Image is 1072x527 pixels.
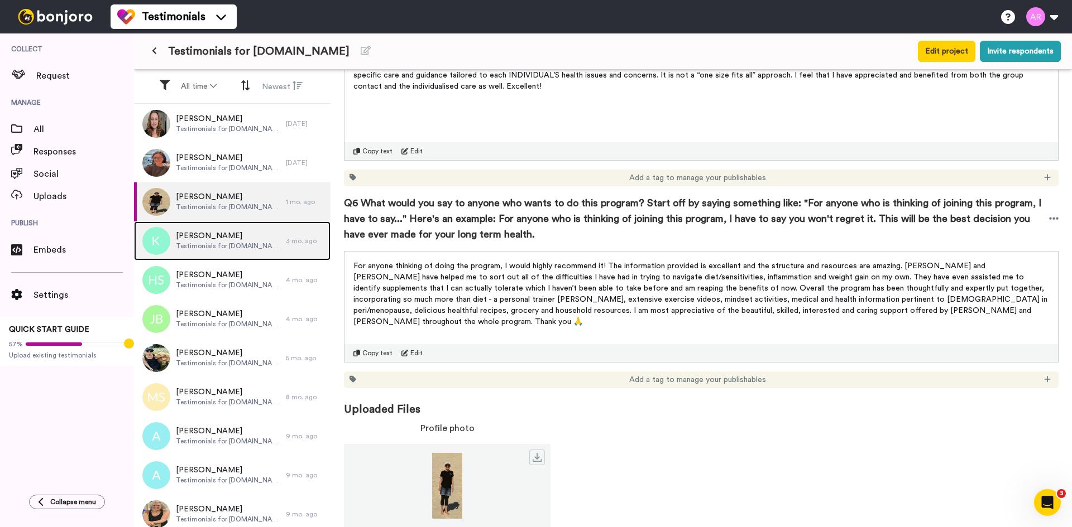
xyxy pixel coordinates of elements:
div: Tooltip anchor [124,339,134,349]
span: Uploaded Files [344,388,1059,417]
span: 3 [1057,489,1066,498]
span: Testimonials for [DOMAIN_NAME] [176,281,280,289]
a: [PERSON_NAME]Testimonials for [DOMAIN_NAME]5 mo. ago [134,339,331,378]
span: QUICK START GUIDE [9,326,89,333]
span: Uploads [33,190,134,203]
img: a.png [142,422,170,450]
span: Testimonials for [DOMAIN_NAME] [176,398,280,407]
span: 57% [9,340,23,349]
span: [PERSON_NAME] [176,230,280,241]
img: hs.png [142,266,170,294]
span: Edit [410,147,423,156]
div: 9 mo. ago [286,471,325,480]
img: jb.png [142,305,170,333]
span: [PERSON_NAME] [176,426,280,437]
a: [PERSON_NAME]Testimonials for [DOMAIN_NAME]4 mo. ago [134,260,331,299]
span: For anyone thinking of doing the program, I would highly recommend it! The information provided i... [353,262,1050,326]
span: Testimonials for [DOMAIN_NAME] [176,124,280,133]
span: Testimonials for [DOMAIN_NAME] [176,241,280,250]
span: Testimonials for [DOMAIN_NAME] [176,202,280,211]
a: [PERSON_NAME]Testimonials for [DOMAIN_NAME][DATE] [134,143,331,182]
span: Copy text [362,147,393,156]
a: [PERSON_NAME]Testimonials for [DOMAIN_NAME]9 mo. ago [134,417,331,456]
span: Testimonials for [DOMAIN_NAME] [176,515,280,524]
span: Add a tag to manage your publishables [629,172,766,183]
div: 9 mo. ago [286,510,325,519]
span: Testimonials for [DOMAIN_NAME] [176,476,280,485]
img: 1e6cd6ab-fcfa-46e2-b370-fd1997e12a81.jpeg [142,149,170,177]
img: e6185e1c-319d-4acc-a8c6-0c9d1c9cd831.jpeg [142,344,170,372]
span: Request [36,69,134,83]
span: [PERSON_NAME] [176,152,280,163]
span: [PERSON_NAME] [176,308,280,320]
span: Edit [410,349,423,357]
span: [PERSON_NAME] [176,113,280,124]
a: [PERSON_NAME]Testimonials for [DOMAIN_NAME]8 mo. ago [134,378,331,417]
div: [DATE] [286,119,325,128]
span: Testimonials for [DOMAIN_NAME] [176,359,280,368]
a: [PERSON_NAME]Testimonials for [DOMAIN_NAME]9 mo. ago [134,456,331,495]
span: Settings [33,288,134,302]
div: [DATE] [286,158,325,167]
button: Edit project [918,41,975,62]
img: bj-logo-header-white.svg [13,9,97,25]
div: 9 mo. ago [286,432,325,441]
a: [PERSON_NAME]Testimonials for [DOMAIN_NAME]4 mo. ago [134,299,331,339]
img: tm-color.svg [117,8,135,26]
span: [PERSON_NAME] [176,191,280,202]
button: All time [174,76,223,96]
span: [PERSON_NAME] [176,504,280,515]
img: k.png [142,227,170,255]
button: Collapse menu [29,495,105,509]
span: [PERSON_NAME] [176,347,280,359]
iframe: Intercom live chat [1034,489,1061,516]
a: [PERSON_NAME]Testimonials for [DOMAIN_NAME][DATE] [134,104,331,143]
img: c70f7cb7-1f8d-402d-b1e3-61f9b96af05c.jpeg [142,188,170,216]
span: [PERSON_NAME] [176,465,280,476]
span: [PERSON_NAME] [176,386,280,398]
span: [PERSON_NAME] [176,269,280,281]
img: c70f7cb7-1f8d-402d-b1e3-61f9b96af05c.jpeg [344,453,551,519]
div: 3 mo. ago [286,236,325,245]
span: Copy text [362,349,393,357]
a: [PERSON_NAME]Testimonials for [DOMAIN_NAME]3 mo. ago [134,221,331,260]
div: 4 mo. ago [286,315,325,323]
div: 4 mo. ago [286,275,325,284]
span: Add a tag to manage your publishables [629,374,766,385]
div: 1 mo. ago [286,197,325,206]
span: Collapse menu [50,497,96,506]
span: Social [33,167,134,181]
img: ms.png [142,383,170,411]
span: Q6 What would you say to anyone who wants to do this program? Start off by saying something like:... [344,195,1049,242]
span: Upload existing testimonials [9,351,125,360]
span: Embeds [33,243,134,257]
span: Testimonials for [DOMAIN_NAME] [176,320,280,328]
span: All [33,123,134,136]
span: Testimonials for [DOMAIN_NAME] [176,437,280,446]
img: a.png [142,461,170,489]
button: Invite respondents [980,41,1061,62]
span: My favourite thing about doing the program is the way that [PERSON_NAME] and [PERSON_NAME] strike... [353,60,1048,90]
a: [PERSON_NAME]Testimonials for [DOMAIN_NAME]1 mo. ago [134,182,331,221]
span: Responses [33,145,134,158]
span: Testimonials [142,9,205,25]
div: 8 mo. ago [286,393,325,402]
button: Newest [255,76,309,97]
div: 5 mo. ago [286,354,325,362]
span: Testimonials for [DOMAIN_NAME] [176,163,280,172]
span: Testimonials for [DOMAIN_NAME] [168,43,350,59]
span: Profile photo [420,422,475,435]
img: 6d752ce4-e3ad-4e9d-8514-f8e12e19486c.jpeg [142,110,170,138]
